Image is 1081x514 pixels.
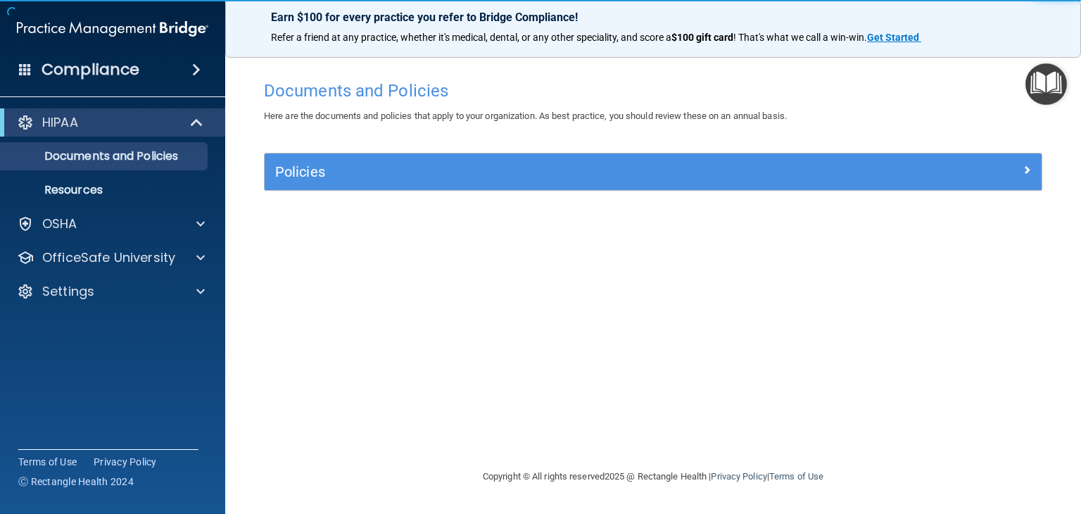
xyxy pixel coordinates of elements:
p: Documents and Policies [9,149,201,163]
span: ! That's what we call a win-win. [733,32,867,43]
h4: Documents and Policies [264,82,1042,100]
a: OfficeSafe University [17,249,205,266]
a: Terms of Use [769,471,823,482]
strong: Get Started [867,32,919,43]
strong: $100 gift card [671,32,733,43]
a: Policies [275,161,1031,183]
a: Privacy Policy [711,471,766,482]
p: OSHA [42,215,77,232]
img: PMB logo [17,15,208,43]
span: Here are the documents and policies that apply to your organization. As best practice, you should... [264,111,787,121]
p: OfficeSafe University [42,249,175,266]
a: HIPAA [17,114,204,131]
div: Copyright © All rights reserved 2025 @ Rectangle Health | | [396,454,910,499]
h4: Compliance [42,60,139,80]
button: Open Resource Center [1025,63,1067,105]
a: OSHA [17,215,205,232]
p: Settings [42,283,94,300]
p: Resources [9,183,201,197]
a: Get Started [867,32,921,43]
a: Settings [17,283,205,300]
a: Terms of Use [18,455,77,469]
span: Ⓒ Rectangle Health 2024 [18,475,134,489]
a: Privacy Policy [94,455,157,469]
p: HIPAA [42,114,78,131]
p: Earn $100 for every practice you refer to Bridge Compliance! [271,11,1035,24]
h5: Policies [275,164,837,180]
span: Refer a friend at any practice, whether it's medical, dental, or any other speciality, and score a [271,32,671,43]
